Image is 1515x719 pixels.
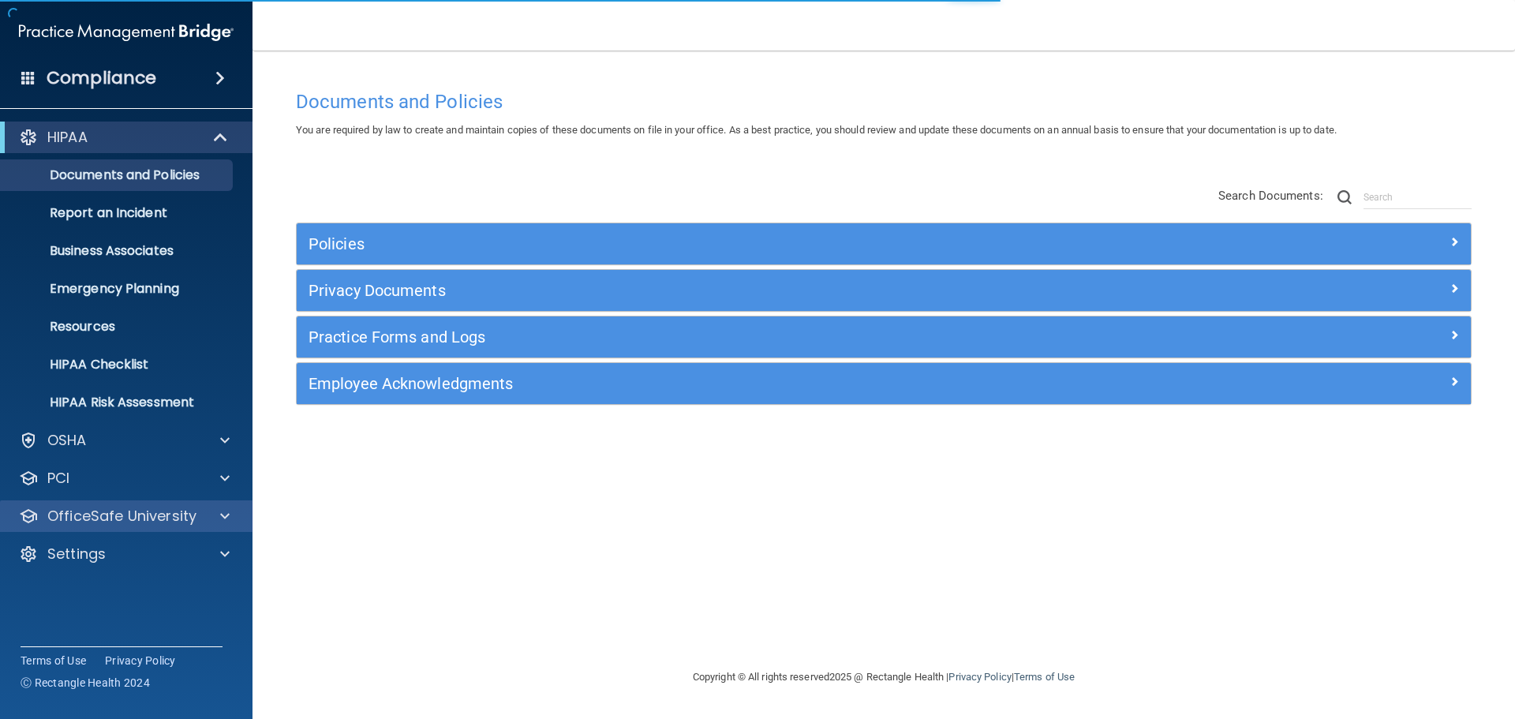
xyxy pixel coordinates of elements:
a: Privacy Documents [309,278,1459,303]
a: Employee Acknowledgments [309,371,1459,396]
p: Settings [47,545,106,564]
p: HIPAA Checklist [10,357,226,373]
p: Resources [10,319,226,335]
p: OfficeSafe University [47,507,196,526]
p: PCI [47,469,69,488]
h5: Policies [309,235,1165,253]
p: Report an Incident [10,205,226,221]
a: Settings [19,545,230,564]
a: Policies [309,231,1459,257]
a: Terms of Use [21,653,86,668]
a: Privacy Policy [105,653,176,668]
p: Business Associates [10,243,226,259]
div: Copyright © All rights reserved 2025 @ Rectangle Health | | [596,652,1172,702]
a: HIPAA [19,128,229,147]
p: HIPAA Risk Assessment [10,395,226,410]
span: Search Documents: [1218,189,1323,203]
img: PMB logo [19,17,234,48]
a: Terms of Use [1014,671,1075,683]
input: Search [1363,185,1472,209]
span: Ⓒ Rectangle Health 2024 [21,675,150,691]
span: You are required by law to create and maintain copies of these documents on file in your office. ... [296,124,1337,136]
h5: Practice Forms and Logs [309,328,1165,346]
h4: Documents and Policies [296,92,1472,112]
img: ic-search.3b580494.png [1337,190,1352,204]
a: Privacy Policy [948,671,1011,683]
p: Documents and Policies [10,167,226,183]
a: OfficeSafe University [19,507,230,526]
h5: Employee Acknowledgments [309,375,1165,392]
p: HIPAA [47,128,88,147]
h4: Compliance [47,67,156,89]
a: PCI [19,469,230,488]
p: OSHA [47,431,87,450]
p: Emergency Planning [10,281,226,297]
a: Practice Forms and Logs [309,324,1459,350]
a: OSHA [19,431,230,450]
h5: Privacy Documents [309,282,1165,299]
